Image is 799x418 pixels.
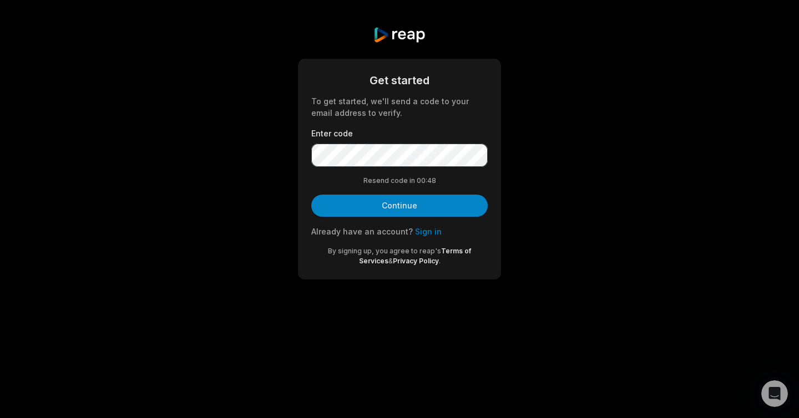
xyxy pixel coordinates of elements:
[415,227,442,236] a: Sign in
[311,128,488,139] label: Enter code
[311,227,413,236] span: Already have an account?
[311,195,488,217] button: Continue
[439,257,441,265] span: .
[328,247,441,255] span: By signing up, you agree to reap's
[311,176,488,186] div: Resend code in 00:
[373,27,426,43] img: reap
[393,257,439,265] a: Privacy Policy
[761,380,788,407] iframe: Intercom live chat
[359,247,472,265] a: Terms of Services
[311,95,488,119] div: To get started, we'll send a code to your email address to verify.
[427,176,436,186] span: 48
[388,257,393,265] span: &
[311,72,488,89] div: Get started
